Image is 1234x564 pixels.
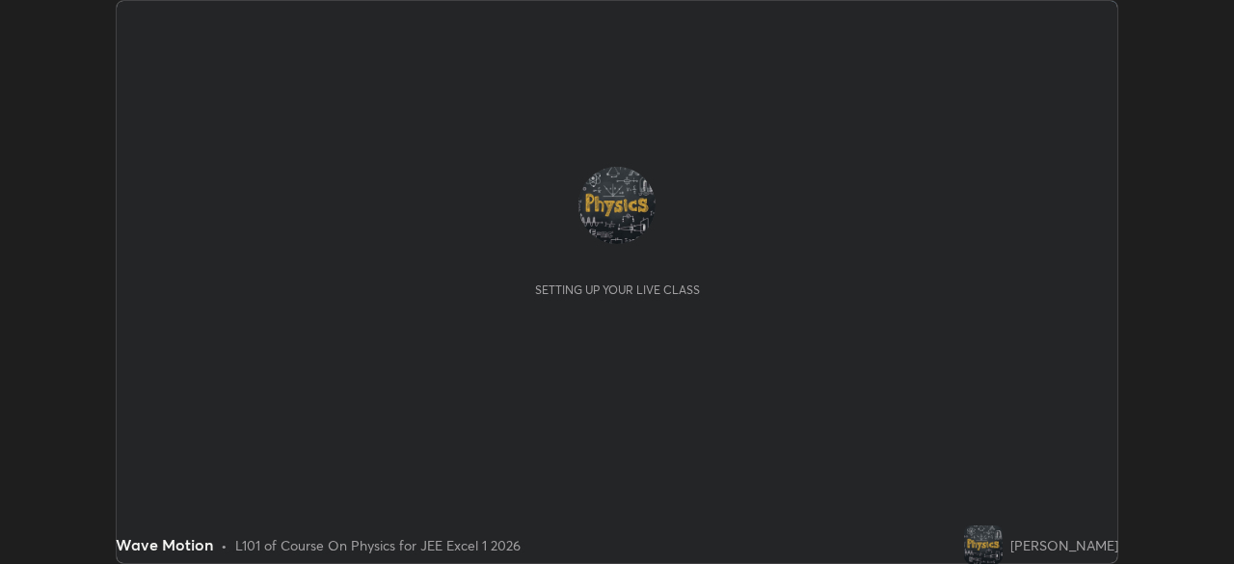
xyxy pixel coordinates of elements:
[116,533,213,556] div: Wave Motion
[964,525,1003,564] img: 06912f4de0e0415f89b55fa2d261602c.jpg
[535,282,700,297] div: Setting up your live class
[578,167,656,244] img: 06912f4de0e0415f89b55fa2d261602c.jpg
[235,535,521,555] div: L101 of Course On Physics for JEE Excel 1 2026
[1010,535,1118,555] div: [PERSON_NAME]
[221,535,228,555] div: •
